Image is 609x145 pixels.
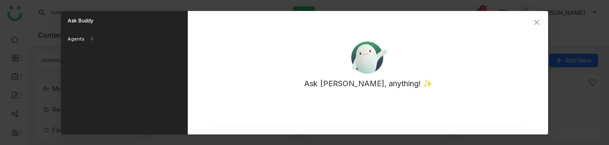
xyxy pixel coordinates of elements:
div: Agents [68,35,85,42]
div: Ask Buddy [61,11,188,30]
img: ask-buddy.svg [346,37,390,78]
div: Agents [61,30,188,47]
p: Ask [PERSON_NAME], anything! ✨ [304,78,432,89]
button: Close [525,11,548,34]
